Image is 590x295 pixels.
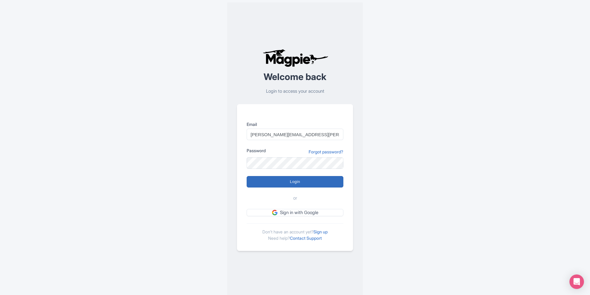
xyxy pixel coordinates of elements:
img: google.svg [272,210,277,215]
a: Contact Support [290,236,322,241]
img: logo-ab69f6fb50320c5b225c76a69d11143b.png [261,49,329,67]
a: Forgot password? [309,149,343,155]
span: or [293,195,297,202]
p: Login to access your account [237,88,353,95]
a: Sign in with Google [247,209,343,216]
div: Open Intercom Messenger [569,274,584,289]
input: Login [247,176,343,188]
label: Password [247,147,266,154]
a: Sign up [313,229,328,234]
div: Don't have an account yet? Need help? [247,223,343,241]
label: Email [247,121,343,127]
input: you@example.com [247,129,343,140]
h2: Welcome back [237,72,353,82]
